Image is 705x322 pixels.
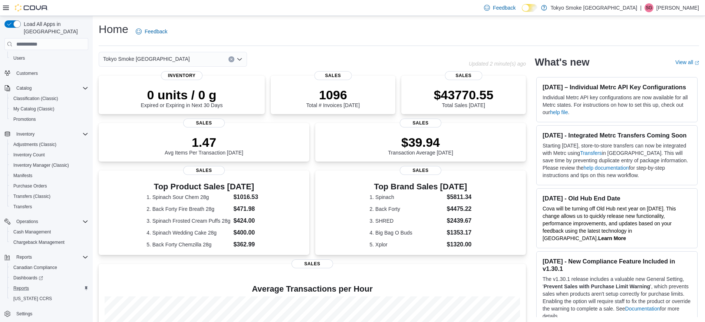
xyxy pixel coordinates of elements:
p: [PERSON_NAME] [656,3,699,12]
a: Dashboards [10,273,46,282]
a: Documentation [625,306,660,312]
span: Sales [291,259,333,268]
span: [US_STATE] CCRS [13,296,52,302]
p: $43770.55 [434,87,494,102]
a: View allExternal link [675,59,699,65]
dt: 1. Spinach [370,193,444,201]
a: Purchase Orders [10,182,50,190]
span: Users [10,54,88,63]
span: Manifests [13,173,32,179]
span: Purchase Orders [13,183,47,189]
button: Inventory [1,129,91,139]
dd: $400.00 [233,228,261,237]
strong: Learn More [598,235,626,241]
dd: $5811.34 [447,193,472,202]
div: Avg Items Per Transaction [DATE] [165,135,243,156]
span: Chargeback Management [10,238,88,247]
a: Reports [10,284,32,293]
span: Feedback [145,28,167,35]
dt: 3. Spinach Frosted Cream Puffs 28g [146,217,230,225]
button: Transfers (Classic) [7,191,91,202]
span: Operations [13,217,88,226]
span: Inventory [16,131,34,137]
span: Sales [183,119,225,127]
button: Clear input [228,56,234,62]
a: Dashboards [7,273,91,283]
button: Users [7,53,91,63]
span: My Catalog (Classic) [13,106,55,112]
button: Inventory Count [7,150,91,160]
button: Open list of options [237,56,243,62]
span: Washington CCRS [10,294,88,303]
p: The v1.30.1 release includes a valuable new General Setting, ' ', which prevents sales when produ... [543,275,691,320]
dt: 5. Xplor [370,241,444,248]
span: Sales [183,166,225,175]
span: Catalog [13,84,88,93]
button: Reports [1,252,91,262]
a: Transfers [10,202,35,211]
dt: 4. Big Bag O Buds [370,229,444,236]
span: SG [646,3,652,12]
a: Feedback [133,24,170,39]
span: Customers [16,70,38,76]
h4: Average Transactions per Hour [105,285,520,293]
span: Inventory Count [13,152,45,158]
a: Classification (Classic) [10,94,61,103]
span: Dashboards [10,273,88,282]
a: Promotions [10,115,39,124]
button: Customers [1,68,91,79]
span: Reports [13,253,88,262]
button: Inventory [13,130,37,139]
span: Operations [16,219,38,225]
span: Cash Management [10,228,88,236]
span: Sales [400,119,441,127]
span: Load All Apps in [GEOGRAPHIC_DATA] [21,20,88,35]
button: Settings [1,308,91,319]
span: Dashboards [13,275,43,281]
span: Transfers (Classic) [13,193,50,199]
button: My Catalog (Classic) [7,104,91,114]
button: Inventory Manager (Classic) [7,160,91,170]
span: Transfers (Classic) [10,192,88,201]
span: Promotions [10,115,88,124]
a: Inventory Manager (Classic) [10,161,72,170]
h3: [DATE] – Individual Metrc API Key Configurations [543,83,691,91]
p: Tokyo Smoke [GEOGRAPHIC_DATA] [551,3,638,12]
img: Cova [15,4,48,11]
dd: $1320.00 [447,240,472,249]
a: help file [550,109,568,115]
span: Purchase Orders [10,182,88,190]
p: $39.94 [388,135,453,150]
span: Feedback [493,4,515,11]
h3: Top Brand Sales [DATE] [370,182,472,191]
dd: $1016.53 [233,193,261,202]
dt: 2. Back Forty Fire Breath 28g [146,205,230,213]
div: Total Sales [DATE] [434,87,494,108]
span: Manifests [10,171,88,180]
button: Catalog [1,83,91,93]
a: Adjustments (Classic) [10,140,59,149]
p: 1096 [306,87,360,102]
strong: Prevent Sales with Purchase Limit Warning [544,283,650,289]
button: Adjustments (Classic) [7,139,91,150]
h3: Top Product Sales [DATE] [146,182,261,191]
div: Total # Invoices [DATE] [306,87,360,108]
a: Transfers [580,150,602,156]
button: Cash Management [7,227,91,237]
h3: [DATE] - Integrated Metrc Transfers Coming Soon [543,132,691,139]
span: Reports [16,254,32,260]
p: Individual Metrc API key configurations are now available for all Metrc states. For instructions ... [543,94,691,116]
span: Users [13,55,25,61]
a: My Catalog (Classic) [10,104,57,113]
a: Cash Management [10,228,54,236]
span: Reports [13,285,29,291]
button: Reports [7,283,91,293]
span: Inventory [161,71,202,80]
span: Adjustments (Classic) [10,140,88,149]
dt: 5. Back Forty Chemzilla 28g [146,241,230,248]
span: Sales [445,71,482,80]
span: Settings [16,311,32,317]
button: Purchase Orders [7,181,91,191]
button: Operations [13,217,41,226]
h3: [DATE] - New Compliance Feature Included in v1.30.1 [543,258,691,272]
